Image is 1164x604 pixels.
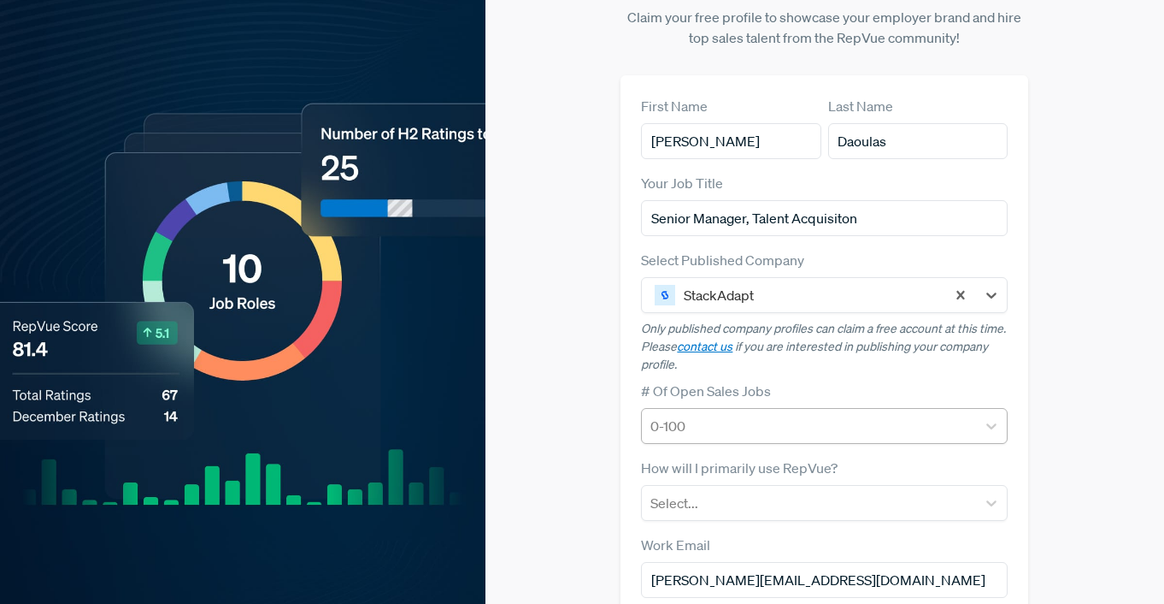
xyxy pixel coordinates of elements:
[655,285,675,305] img: StackAdapt
[641,173,723,193] label: Your Job Title
[641,535,710,555] label: Work Email
[641,96,708,116] label: First Name
[641,200,1008,236] input: Title
[641,381,771,401] label: # Of Open Sales Jobs
[641,123,820,159] input: First Name
[641,250,804,270] label: Select Published Company
[641,458,838,478] label: How will I primarily use RepVue?
[641,562,1008,598] input: Email
[677,339,732,354] a: contact us
[828,123,1008,159] input: Last Name
[620,7,1028,48] p: Claim your free profile to showcase your employer brand and hire top sales talent from the RepVue...
[828,96,893,116] label: Last Name
[641,320,1008,374] p: Only published company profiles can claim a free account at this time. Please if you are interest...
